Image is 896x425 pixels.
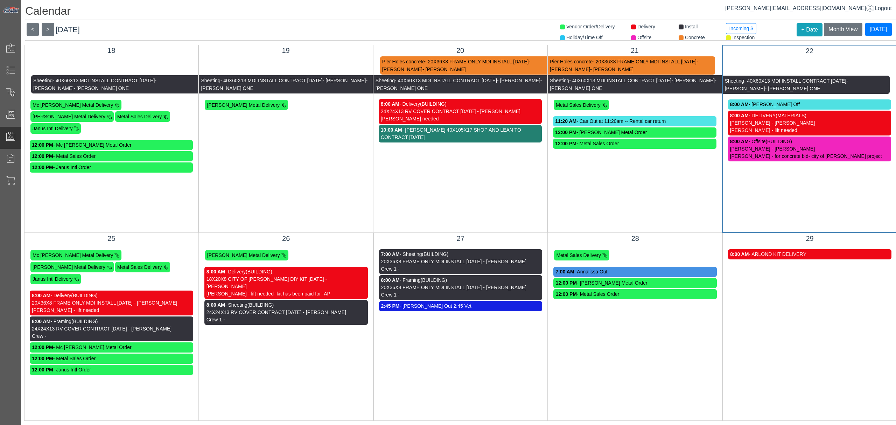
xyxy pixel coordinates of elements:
span: - 40X60X13 MDI INSTALL CONTRACT [DATE] [395,78,497,83]
strong: 12:00 PM [32,153,53,159]
span: - [PERSON_NAME] [550,59,698,72]
span: Sheeting [550,78,569,83]
div: [PERSON_NAME] - lift needed [730,127,889,134]
div: 22 [728,46,891,56]
span: Delivery [637,24,655,29]
div: Crew 1 - [381,291,540,299]
span: - [PERSON_NAME] ONE [550,78,716,91]
div: 20X36X8 FRAME ONLY MDI INSTALL [DATE] - [PERSON_NAME] [381,258,540,265]
span: (BUILDING) [766,139,792,144]
span: - [PERSON_NAME] [382,59,530,72]
div: 18X20X8 CITY OF [PERSON_NAME] DIY KIT [DATE] - [PERSON_NAME] [206,276,366,290]
div: 20X36X8 FRAME ONLY MDI INSTALL [DATE] - [PERSON_NAME] [381,284,540,291]
span: [DATE] [56,25,80,34]
div: - [PERSON_NAME] Out 2:45 Vet [381,302,540,310]
span: - [PERSON_NAME] [323,78,366,83]
strong: 12:00 PM [555,130,576,135]
div: 20 [379,45,542,56]
span: Offsite [637,35,651,40]
button: > [42,23,54,36]
div: - Framing [32,318,191,325]
div: 27 [379,233,542,244]
div: 18 [30,45,193,56]
span: Pier Holes concrete [382,59,425,64]
span: - [PERSON_NAME] ONE [376,78,542,91]
span: Pier Holes concrete [550,59,593,64]
div: - Metal Sales Order [32,153,191,160]
div: 24X24X13 RV COVER CONTRACT [DATE] - [PERSON_NAME] [381,108,540,115]
div: - Mc [PERSON_NAME] Metal Order [32,141,191,149]
span: Janus Intl Delivery [33,276,72,282]
strong: 12:00 PM [32,367,53,372]
img: Metals Direct Inc Logo [2,6,20,14]
span: Holiday/Time Off [566,35,602,40]
span: (MATERIALS) [776,113,806,118]
h1: Calendar [25,4,896,20]
div: 24X24X13 RV COVER CONTRACT [DATE] - [PERSON_NAME] [206,309,366,316]
span: [PERSON_NAME] Metal Delivery [207,102,280,107]
div: - DELIVERY [730,112,889,119]
span: - [PERSON_NAME] [672,78,715,83]
div: 24X24X13 RV COVER CONTRACT [DATE] - [PERSON_NAME] [32,325,191,333]
span: (BUILDING) [71,293,97,298]
strong: 8:00 AM [32,293,50,298]
strong: 12:00 PM [32,344,53,350]
span: Janus Intl Delivery [33,126,72,131]
div: - Metal Sales Order [32,355,191,362]
span: - 20X36X8 FRAME ONLY MDI INSTALL [DATE] [593,59,696,64]
span: - 40X60X13 MDI INSTALL CONTRACT [DATE] [744,78,846,84]
strong: 12:00 PM [555,141,576,146]
div: - Delivery [32,292,191,299]
span: (BUILDING) [420,101,446,107]
div: - Janus Intl Order [32,164,191,171]
strong: 8:00 AM [730,113,749,118]
div: Crew 1 - [206,316,366,323]
strong: 12:00 PM [32,165,53,170]
div: - ARLOND KIT DELIVERY [730,251,889,258]
div: | [725,4,892,13]
div: [PERSON_NAME] needed [381,115,540,123]
span: - 40X60X13 MDI INSTALL CONTRACT [DATE] [569,78,672,83]
div: [PERSON_NAME] - [PERSON_NAME] [730,119,889,127]
span: [PERSON_NAME] Metal Delivery [33,264,105,270]
div: - Delivery [206,268,366,276]
span: Month View [828,26,857,32]
button: [DATE] [865,23,892,36]
div: - Sheeting [206,301,366,309]
div: - [PERSON_NAME] Metal Order [555,279,715,287]
button: Incoming $ [726,23,756,34]
span: Mc [PERSON_NAME] Metal Delivery [33,102,113,107]
span: - [PERSON_NAME] [422,67,466,72]
span: - [PERSON_NAME] ONE [765,86,820,91]
strong: 8:00 AM [730,102,749,107]
span: Metal Sales Delivery [556,252,601,258]
div: 20X36X8 FRAME ONLY MDI INSTALL [DATE] - [PERSON_NAME] [32,299,191,307]
div: 25 [30,233,193,244]
span: [PERSON_NAME] Metal Delivery [207,252,280,258]
span: (BUILDING) [247,302,274,308]
div: - [PERSON_NAME] Off [730,101,889,108]
strong: 8:00 AM [206,269,225,274]
strong: 7:00 AM [381,251,400,257]
strong: 10:00 AM [381,127,402,133]
div: 29 [728,233,891,244]
strong: 8:00 AM [730,251,749,257]
strong: 11:20 AM [555,118,576,124]
strong: 2:45 PM [381,303,400,309]
span: (BUILDING) [422,251,448,257]
a: [PERSON_NAME][EMAIL_ADDRESS][DOMAIN_NAME] [725,5,873,11]
span: (BUILDING) [421,277,447,283]
span: Mc [PERSON_NAME] Metal Delivery [33,252,113,258]
strong: 8:00 AM [32,319,50,324]
span: Metal Sales Delivery [117,264,162,270]
span: Logout [875,5,892,11]
span: Sheeting [376,78,395,83]
span: Sheeting [725,78,744,84]
span: (BUILDING) [71,319,98,324]
span: - [PERSON_NAME] [33,78,156,91]
span: [PERSON_NAME] Metal Delivery [33,114,105,119]
button: < [27,23,39,36]
div: - Cas Out at 11:20am -- Rental car return [555,118,714,125]
strong: 7:00 AM [555,269,574,274]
